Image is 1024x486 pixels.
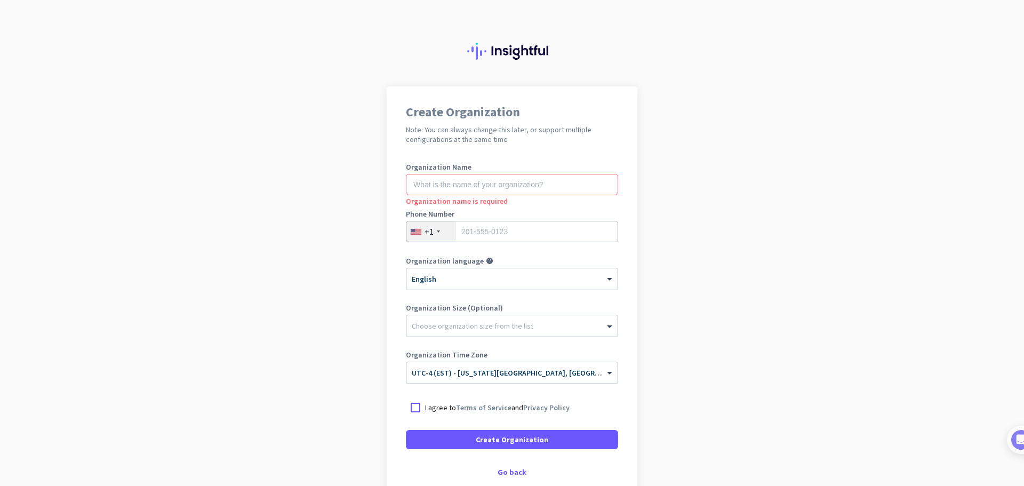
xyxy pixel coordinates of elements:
[406,430,618,449] button: Create Organization
[456,403,511,412] a: Terms of Service
[425,226,434,237] div: +1
[406,221,618,242] input: 201-555-0123
[476,434,548,445] span: Create Organization
[406,174,618,195] input: What is the name of your organization?
[406,468,618,476] div: Go back
[406,351,618,358] label: Organization Time Zone
[406,106,618,118] h1: Create Organization
[406,304,618,312] label: Organization Size (Optional)
[406,196,508,206] span: Organization name is required
[406,163,618,171] label: Organization Name
[467,43,557,60] img: Insightful
[406,257,484,265] label: Organization language
[406,125,618,144] h2: Note: You can always change this later, or support multiple configurations at the same time
[486,257,493,265] i: help
[425,402,570,413] p: I agree to and
[523,403,570,412] a: Privacy Policy
[406,210,618,218] label: Phone Number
